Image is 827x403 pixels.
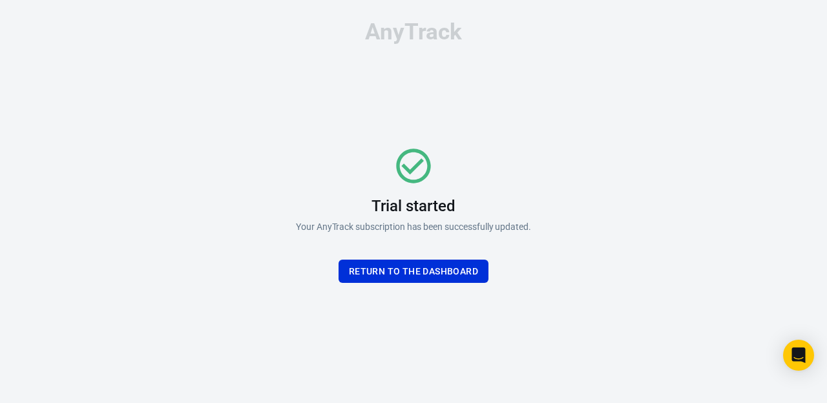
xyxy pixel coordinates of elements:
button: Return To the dashboard [339,260,488,284]
p: Your AnyTrack subscription has been successfully updated. [296,220,531,234]
div: AnyTrack [220,21,607,43]
h3: Trial started [372,197,455,215]
div: Open Intercom Messenger [783,340,814,371]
